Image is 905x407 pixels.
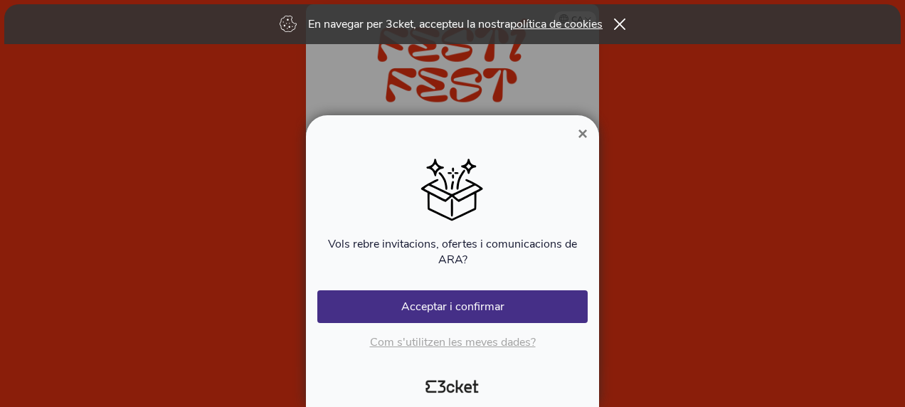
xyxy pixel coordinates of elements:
p: Com s'utilitzen les meves dades? [317,334,588,350]
span: × [578,124,588,143]
a: política de cookies [510,16,603,32]
p: Vols rebre invitacions, ofertes i comunicacions de ARA? [317,236,588,268]
button: Acceptar i confirmar [317,290,588,323]
p: En navegar per 3cket, accepteu la nostra [308,16,603,32]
